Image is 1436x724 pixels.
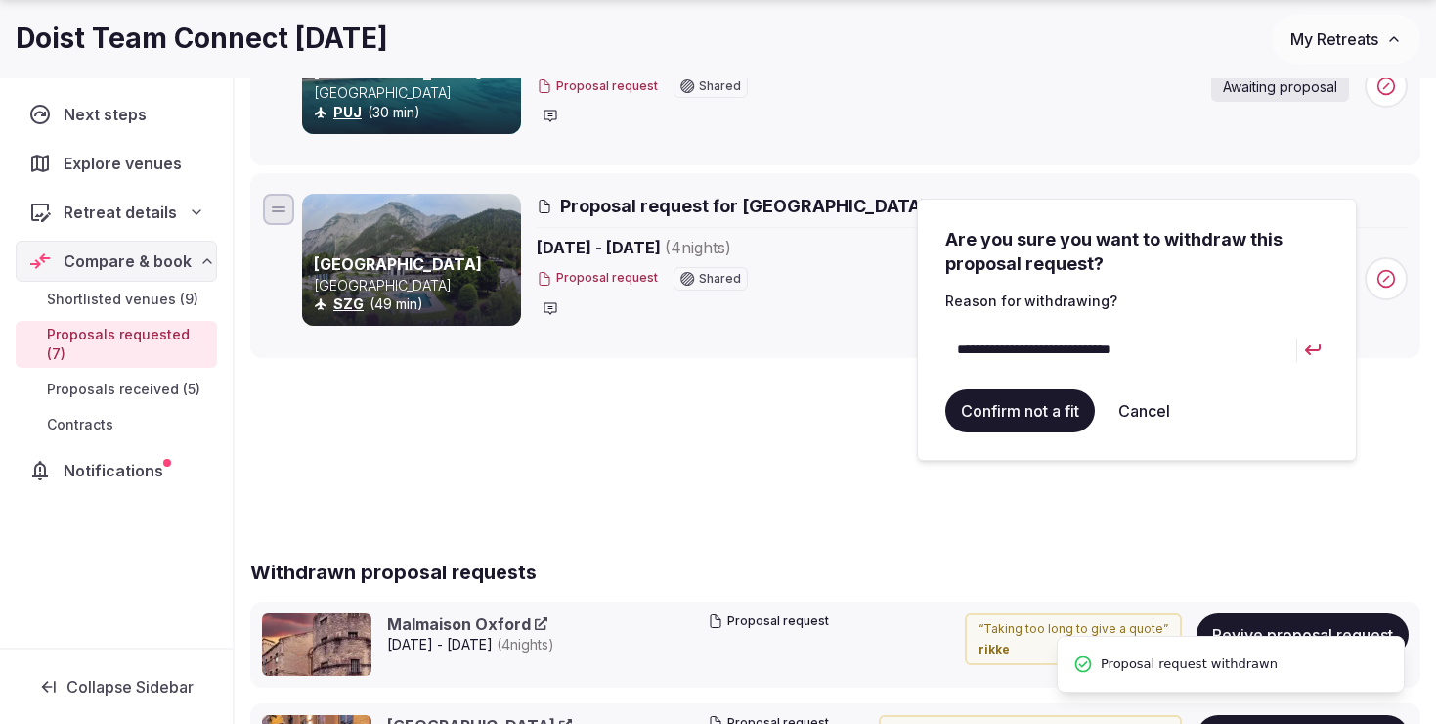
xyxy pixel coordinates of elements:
cite: rikke [979,642,1168,658]
div: (30 min) [314,103,517,122]
span: Proposals requested (7) [47,325,209,364]
span: [DATE] - [DATE] [387,635,554,655]
span: Compare & book [64,249,192,273]
div: (49 min) [314,294,517,314]
button: Confirm not a fit [945,389,1095,432]
a: Malmaison Oxford [387,613,547,635]
button: SZG [333,294,364,314]
button: PUJ [333,103,362,122]
button: Proposal request [708,613,829,630]
p: Reason for withdrawing? [945,292,1328,311]
span: Proposal request withdrawn [1101,653,1278,676]
span: Shared [699,80,741,92]
span: Shared [699,273,741,285]
span: Next steps [64,103,154,126]
a: Barcelo [GEOGRAPHIC_DATA] [314,41,482,82]
h2: Withdrawn proposal requests [250,559,1420,586]
span: Shortlisted venues (9) [47,290,198,309]
a: Contracts [16,411,217,438]
button: Proposal request [537,78,658,95]
button: My Retreats [1272,15,1420,64]
a: SZG [333,295,364,312]
span: Collapse Sidebar [66,677,194,697]
a: Notifications [16,450,217,491]
div: Awaiting proposal [1211,71,1349,103]
p: [GEOGRAPHIC_DATA] [314,276,517,295]
span: My Retreats [1290,29,1378,49]
h3: Are you sure you want to withdraw this proposal request? [945,227,1328,276]
a: Explore venues [16,143,217,184]
a: Next steps [16,94,217,135]
p: “ Taking too long to give a quote ” [979,621,1168,638]
img: Malmaison Oxford cover photo [262,613,371,676]
a: [GEOGRAPHIC_DATA] [314,254,482,274]
a: Proposals received (5) [16,376,217,403]
a: PUJ [333,104,362,120]
span: ( 4 night s ) [497,636,554,653]
button: Proposal request [537,270,658,287]
a: Proposals requested (7) [16,321,217,368]
button: Revive proposal request [1197,613,1409,656]
span: Contracts [47,415,113,434]
button: Collapse Sidebar [16,665,217,708]
h1: Doist Team Connect [DATE] [16,20,388,58]
span: Proposal request for [GEOGRAPHIC_DATA] [560,194,927,218]
span: ( 4 night s ) [665,238,731,257]
span: [DATE] - [DATE] [537,236,881,259]
span: Notifications [64,459,171,482]
span: Explore venues [64,152,190,175]
span: Retreat details [64,201,177,224]
a: Shortlisted venues (9) [16,286,217,313]
span: Proposals received (5) [47,380,200,399]
button: Cancel [1103,389,1186,432]
p: [GEOGRAPHIC_DATA] [314,83,517,103]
